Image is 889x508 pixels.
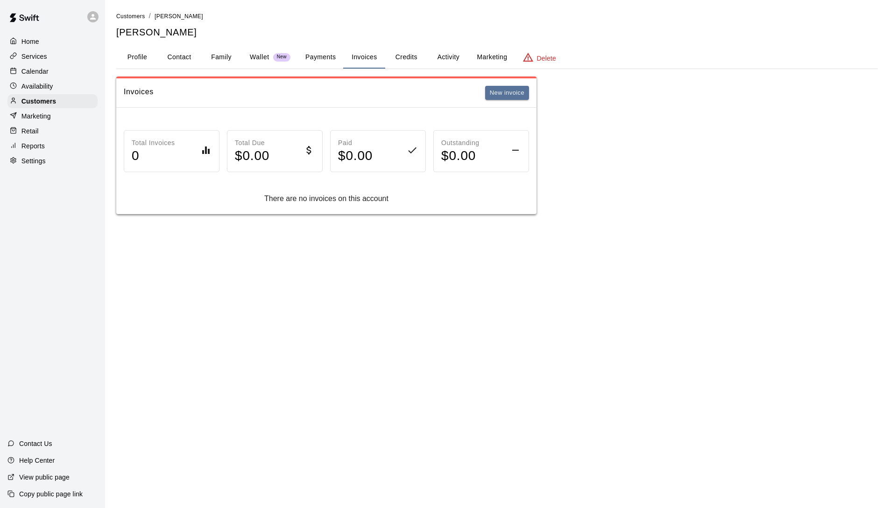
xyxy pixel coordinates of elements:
[469,46,515,69] button: Marketing
[7,109,98,123] a: Marketing
[235,138,269,148] p: Total Due
[19,489,83,499] p: Copy public page link
[21,67,49,76] p: Calendar
[250,52,269,62] p: Wallet
[338,138,373,148] p: Paid
[21,141,45,151] p: Reports
[21,126,39,136] p: Retail
[132,138,175,148] p: Total Invoices
[158,46,200,69] button: Contact
[124,195,529,203] div: There are no invoices on this account
[149,11,151,21] li: /
[7,35,98,49] a: Home
[235,148,269,164] h4: $ 0.00
[21,111,51,121] p: Marketing
[116,12,145,20] a: Customers
[7,154,98,168] a: Settings
[19,439,52,448] p: Contact Us
[116,46,158,69] button: Profile
[21,52,47,61] p: Services
[427,46,469,69] button: Activity
[343,46,385,69] button: Invoices
[116,26,878,39] h5: [PERSON_NAME]
[338,148,373,164] h4: $ 0.00
[385,46,427,69] button: Credits
[7,94,98,108] a: Customers
[21,37,39,46] p: Home
[7,49,98,63] a: Services
[485,86,529,100] button: New invoice
[441,138,480,148] p: Outstanding
[7,64,98,78] a: Calendar
[298,46,343,69] button: Payments
[200,46,242,69] button: Family
[21,156,46,166] p: Settings
[116,11,878,21] nav: breadcrumb
[21,82,53,91] p: Availability
[21,97,56,106] p: Customers
[7,139,98,153] a: Reports
[116,46,878,69] div: basic tabs example
[273,54,290,60] span: New
[7,124,98,138] a: Retail
[537,54,556,63] p: Delete
[19,456,55,465] p: Help Center
[116,13,145,20] span: Customers
[155,13,203,20] span: [PERSON_NAME]
[7,79,98,93] a: Availability
[441,148,480,164] h4: $ 0.00
[124,86,154,100] h6: Invoices
[19,473,70,482] p: View public page
[132,148,175,164] h4: 0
